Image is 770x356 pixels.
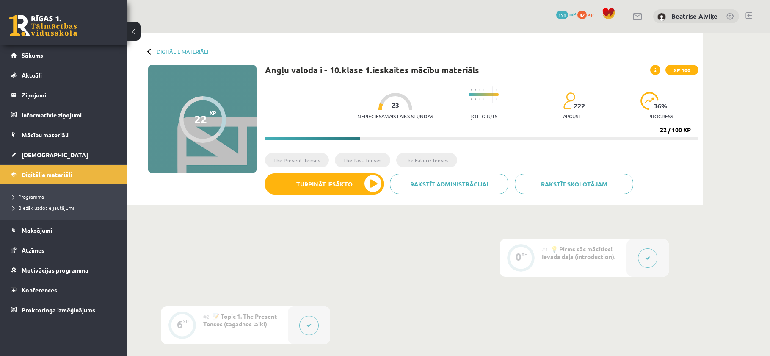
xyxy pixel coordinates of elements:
a: Digitālie materiāli [11,165,116,184]
span: #2 [203,313,210,320]
span: 23 [392,101,399,109]
span: Sākums [22,51,43,59]
h1: Angļu valoda i - 10.klase 1.ieskaites mācību materiāls [265,65,479,75]
span: Biežāk uzdotie jautājumi [13,204,74,211]
span: 36 % [654,102,668,110]
a: Digitālie materiāli [157,48,208,55]
p: progress [648,113,673,119]
p: Nepieciešamais laiks stundās [357,113,433,119]
img: Beatrise Alviķe [657,13,666,21]
li: The Future Tenses [396,153,457,167]
span: 222 [574,102,585,110]
span: 151 [556,11,568,19]
legend: Ziņojumi [22,85,116,105]
span: XP [210,110,216,116]
a: Konferences [11,280,116,300]
p: apgūst [563,113,581,119]
img: icon-long-line-d9ea69661e0d244f92f715978eff75569469978d946b2353a9bb055b3ed8787d.svg [492,86,493,103]
span: Proktoringa izmēģinājums [22,306,95,314]
a: Mācību materiāli [11,125,116,145]
a: Atzīmes [11,240,116,260]
img: icon-progress-161ccf0a02000e728c5f80fcf4c31c7af3da0e1684b2b1d7c360e028c24a22f1.svg [640,92,659,110]
a: Sākums [11,45,116,65]
span: #1 [542,246,548,253]
span: mP [569,11,576,17]
a: Motivācijas programma [11,260,116,280]
p: Ļoti grūts [470,113,497,119]
div: 22 [194,113,207,125]
span: 💡 Pirms sāc mācīties! Ievada daļa (introduction). [542,245,615,260]
img: icon-short-line-57e1e144782c952c97e751825c79c345078a6d821885a25fce030b3d8c18986b.svg [471,89,472,91]
div: 6 [177,320,183,328]
a: Programma [13,193,119,200]
li: The Present Tenses [265,153,329,167]
img: icon-short-line-57e1e144782c952c97e751825c79c345078a6d821885a25fce030b3d8c18986b.svg [479,98,480,100]
img: icon-short-line-57e1e144782c952c97e751825c79c345078a6d821885a25fce030b3d8c18986b.svg [496,89,497,91]
legend: Maksājumi [22,220,116,240]
a: Aktuāli [11,65,116,85]
a: Biežāk uzdotie jautājumi [13,204,119,211]
span: Aktuāli [22,71,42,79]
span: 📝 Topic 1. The Present Tenses (tagadnes laiki) [203,312,277,328]
img: icon-short-line-57e1e144782c952c97e751825c79c345078a6d821885a25fce030b3d8c18986b.svg [471,98,472,100]
img: icon-short-line-57e1e144782c952c97e751825c79c345078a6d821885a25fce030b3d8c18986b.svg [479,89,480,91]
span: XP 100 [665,65,698,75]
span: Konferences [22,286,57,294]
img: icon-short-line-57e1e144782c952c97e751825c79c345078a6d821885a25fce030b3d8c18986b.svg [475,98,476,100]
a: Ziņojumi [11,85,116,105]
a: Proktoringa izmēģinājums [11,300,116,320]
span: [DEMOGRAPHIC_DATA] [22,151,88,159]
img: icon-short-line-57e1e144782c952c97e751825c79c345078a6d821885a25fce030b3d8c18986b.svg [475,89,476,91]
span: 82 [577,11,587,19]
a: 151 mP [556,11,576,17]
a: Informatīvie ziņojumi [11,105,116,125]
button: Turpināt iesākto [265,173,384,195]
img: students-c634bb4e5e11cddfef0936a35e636f08e4e9abd3cc4e673bd6f9a4125e45ecb1.svg [563,92,575,110]
div: XP [183,319,189,324]
img: icon-short-line-57e1e144782c952c97e751825c79c345078a6d821885a25fce030b3d8c18986b.svg [496,98,497,100]
a: Rīgas 1. Tālmācības vidusskola [9,15,77,36]
a: 82 xp [577,11,598,17]
li: The Past Tenses [335,153,390,167]
span: Mācību materiāli [22,131,69,139]
a: Beatrise Alviķe [671,12,718,20]
img: icon-short-line-57e1e144782c952c97e751825c79c345078a6d821885a25fce030b3d8c18986b.svg [488,89,488,91]
span: Programma [13,193,44,200]
a: Rakstīt administrācijai [390,174,508,194]
div: 0 [516,253,522,261]
a: [DEMOGRAPHIC_DATA] [11,145,116,164]
span: Digitālie materiāli [22,171,72,178]
span: xp [588,11,593,17]
span: Atzīmes [22,246,44,254]
span: Motivācijas programma [22,266,88,274]
legend: Informatīvie ziņojumi [22,105,116,125]
div: XP [522,252,527,256]
a: Rakstīt skolotājam [515,174,633,194]
a: Maksājumi [11,220,116,240]
img: icon-short-line-57e1e144782c952c97e751825c79c345078a6d821885a25fce030b3d8c18986b.svg [488,98,488,100]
